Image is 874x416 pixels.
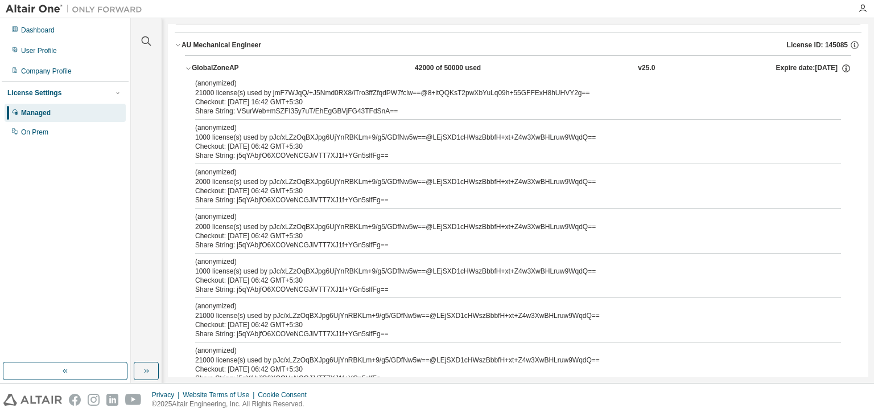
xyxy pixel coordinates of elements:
[6,3,148,15] img: Altair One
[21,128,48,137] div: On Prem
[195,285,814,294] div: Share String: j5qYAbjfO6XCOVeNCGJiVTT7XJ1f+YGn5slfFg==
[258,390,313,399] div: Cookie Consent
[787,40,848,50] span: License ID: 145085
[185,56,851,81] button: GlobalZoneAP42000 of 50000 usedv25.0Expire date:[DATE]
[195,97,814,107] div: Checkout: [DATE] 16:42 GMT+5:30
[195,168,814,186] div: 2000 license(s) used by pJc/xLZzOqBXJpg6UjYnRBKLm+9/g5/GDfNw5w==@LEjSXD1cHWszBbbfH+xt+Z4w3XwBHLru...
[195,142,814,151] div: Checkout: [DATE] 06:42 GMT+5:30
[195,186,814,195] div: Checkout: [DATE] 06:42 GMT+5:30
[152,390,183,399] div: Privacy
[195,79,814,88] p: (anonymized)
[195,346,814,356] p: (anonymized)
[195,301,814,320] div: 21000 license(s) used by pJc/xLZzOqBXJpg6UjYnRBKLm+9/g5/GDfNw5w==@LEjSXD1cHWszBbbfH+xt+Z4w3XwBHLr...
[776,63,851,74] div: Expire date: [DATE]
[69,394,81,406] img: facebook.svg
[195,107,814,116] div: Share String: VSurWeb+mSZFI35y7uT/EhEgGBVjFG43TFdSnA==
[3,394,62,406] img: altair_logo.svg
[195,320,814,329] div: Checkout: [DATE] 06:42 GMT+5:30
[152,399,314,409] p: © 2025 Altair Engineering, Inc. All Rights Reserved.
[21,67,72,76] div: Company Profile
[21,108,51,117] div: Managed
[195,374,814,383] div: Share String: j5qYAbjfO6XCOVeNCGJiVTT7XJ1f+YGn5slfFg==
[195,123,814,133] p: (anonymized)
[195,168,814,177] p: (anonymized)
[21,46,57,55] div: User Profile
[195,276,814,285] div: Checkout: [DATE] 06:42 GMT+5:30
[195,79,814,97] div: 21000 license(s) used by jmF7WJqQ/+J5Nmd0RX8/lTro3ffZfqdPW7fclw==@8+itQQKsT2pwXbYuLq09h+55GFFExH8...
[183,390,258,399] div: Website Terms of Use
[182,40,261,50] div: AU Mechanical Engineer
[195,151,814,160] div: Share String: j5qYAbjfO6XCOVeNCGJiVTT7XJ1f+YGn5slfFg==
[638,63,655,74] div: v25.0
[125,394,142,406] img: youtube.svg
[195,301,814,311] p: (anonymized)
[195,212,814,231] div: 2000 license(s) used by pJc/xLZzOqBXJpg6UjYnRBKLm+9/g5/GDfNw5w==@LEjSXD1cHWszBbbfH+xt+Z4w3XwBHLru...
[195,212,814,222] p: (anonymized)
[7,88,61,97] div: License Settings
[195,231,814,240] div: Checkout: [DATE] 06:42 GMT+5:30
[195,329,814,338] div: Share String: j5qYAbjfO6XCOVeNCGJiVTT7XJ1f+YGn5slfFg==
[195,346,814,365] div: 21000 license(s) used by pJc/xLZzOqBXJpg6UjYnRBKLm+9/g5/GDfNw5w==@LEjSXD1cHWszBbbfH+xt+Z4w3XwBHLr...
[195,365,814,374] div: Checkout: [DATE] 06:42 GMT+5:30
[195,257,814,276] div: 1000 license(s) used by pJc/xLZzOqBXJpg6UjYnRBKLm+9/g5/GDfNw5w==@LEjSXD1cHWszBbbfH+xt+Z4w3XwBHLru...
[415,63,517,74] div: 42000 of 50000 used
[195,123,814,142] div: 1000 license(s) used by pJc/xLZzOqBXJpg6UjYnRBKLm+9/g5/GDfNw5w==@LEjSXD1cHWszBbbfH+xt+Z4w3XwBHLru...
[21,26,55,35] div: Dashboard
[195,240,814,250] div: Share String: j5qYAbjfO6XCOVeNCGJiVTT7XJ1f+YGn5slfFg==
[88,394,100,406] img: instagram.svg
[195,195,814,205] div: Share String: j5qYAbjfO6XCOVeNCGJiVTT7XJ1f+YGn5slfFg==
[175,32,861,58] button: AU Mechanical EngineerLicense ID: 145085
[192,63,294,74] div: GlobalZoneAP
[195,257,814,267] p: (anonymized)
[106,394,118,406] img: linkedin.svg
